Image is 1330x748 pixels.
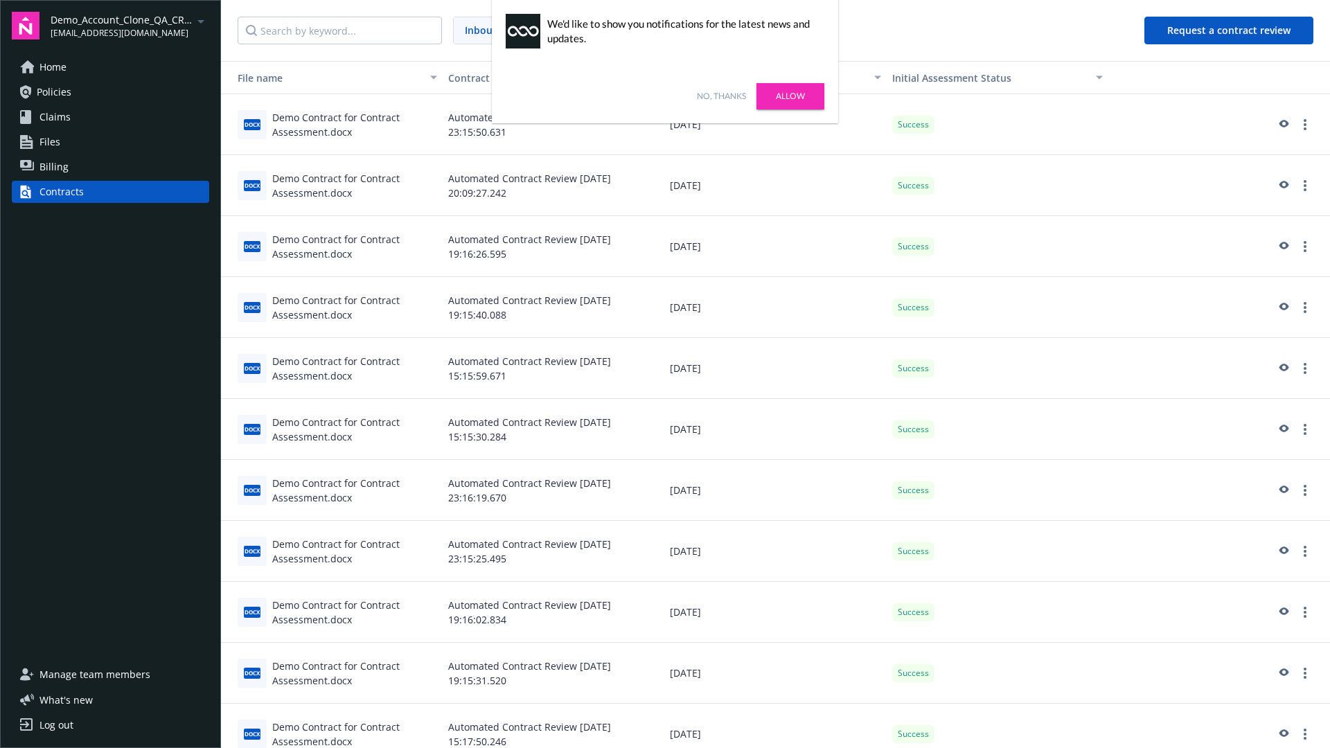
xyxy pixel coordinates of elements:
span: Success [898,545,929,558]
a: preview [1275,177,1291,194]
a: more [1297,177,1313,194]
a: preview [1275,543,1291,560]
a: more [1297,116,1313,133]
span: docx [244,729,260,739]
a: Manage team members [12,664,209,686]
div: Demo Contract for Contract Assessment.docx [272,476,437,505]
div: [DATE] [664,582,886,643]
div: Demo Contract for Contract Assessment.docx [272,537,437,566]
div: Automated Contract Review [DATE] 23:16:19.670 [443,460,664,521]
div: Contracts [39,181,84,203]
span: Success [898,667,929,679]
span: Success [898,240,929,253]
div: Demo Contract for Contract Assessment.docx [272,415,437,444]
span: Initial Assessment Status [892,71,1011,84]
a: more [1297,604,1313,621]
div: Toggle SortBy [892,71,1088,85]
a: preview [1275,421,1291,438]
div: [DATE] [664,399,886,460]
a: preview [1275,665,1291,682]
span: docx [244,241,260,251]
a: Allow [756,83,824,109]
div: [DATE] [664,643,886,704]
span: docx [244,546,260,556]
span: Inbound [454,17,516,44]
span: Inbound [465,23,505,37]
a: Contracts [12,181,209,203]
a: preview [1275,482,1291,499]
a: preview [1275,299,1291,316]
a: more [1297,360,1313,377]
div: Demo Contract for Contract Assessment.docx [272,232,437,261]
a: Billing [12,156,209,178]
span: Success [898,362,929,375]
div: File name [227,71,422,85]
button: Request a contract review [1144,17,1313,44]
span: docx [244,485,260,495]
a: Files [12,131,209,153]
a: Policies [12,81,209,103]
a: more [1297,482,1313,499]
div: Automated Contract Review [DATE] 23:15:25.495 [443,521,664,582]
div: Demo Contract for Contract Assessment.docx [272,354,437,383]
div: Automated Contract Review [DATE] 23:15:50.631 [443,94,664,155]
span: Demo_Account_Clone_QA_CR_Tests_Demo [51,12,193,27]
div: [DATE] [664,338,886,399]
div: Log out [39,714,73,736]
div: [DATE] [664,277,886,338]
div: [DATE] [664,521,886,582]
div: [DATE] [664,155,886,216]
a: No, thanks [697,90,746,103]
button: Contract title [443,61,664,94]
a: more [1297,421,1313,438]
span: Success [898,606,929,618]
span: docx [244,119,260,130]
span: Files [39,131,60,153]
div: Contract title [448,71,644,85]
a: Home [12,56,209,78]
span: docx [244,302,260,312]
div: Automated Contract Review [DATE] 15:15:30.284 [443,399,664,460]
a: preview [1275,726,1291,742]
span: Success [898,728,929,740]
a: more [1297,299,1313,316]
div: Automated Contract Review [DATE] 19:16:02.834 [443,582,664,643]
input: Search by keyword... [238,17,442,44]
span: Home [39,56,66,78]
span: docx [244,180,260,190]
button: Demo_Account_Clone_QA_CR_Tests_Demo[EMAIL_ADDRESS][DOMAIN_NAME]arrowDropDown [51,12,209,39]
a: preview [1275,604,1291,621]
span: Success [898,179,929,192]
span: Success [898,301,929,314]
button: What's new [12,693,115,707]
div: Automated Contract Review [DATE] 19:15:31.520 [443,643,664,704]
div: Demo Contract for Contract Assessment.docx [272,293,437,322]
a: preview [1275,116,1291,133]
div: We'd like to show you notifications for the latest news and updates. [547,17,817,46]
a: arrowDropDown [193,12,209,29]
span: Success [898,484,929,497]
span: docx [244,363,260,373]
div: Automated Contract Review [DATE] 19:15:40.088 [443,277,664,338]
div: Toggle SortBy [227,71,422,85]
a: more [1297,665,1313,682]
span: Policies [37,81,71,103]
div: [DATE] [664,94,886,155]
span: docx [244,424,260,434]
div: Automated Contract Review [DATE] 15:15:59.671 [443,338,664,399]
a: more [1297,238,1313,255]
span: Billing [39,156,69,178]
span: docx [244,607,260,617]
div: [DATE] [664,460,886,521]
span: docx [244,668,260,678]
a: Claims [12,106,209,128]
span: Success [898,423,929,436]
a: preview [1275,238,1291,255]
div: Demo Contract for Contract Assessment.docx [272,659,437,688]
span: [EMAIL_ADDRESS][DOMAIN_NAME] [51,27,193,39]
div: Demo Contract for Contract Assessment.docx [272,171,437,200]
span: Success [898,118,929,131]
span: What ' s new [39,693,93,707]
div: [DATE] [664,216,886,277]
a: more [1297,726,1313,742]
